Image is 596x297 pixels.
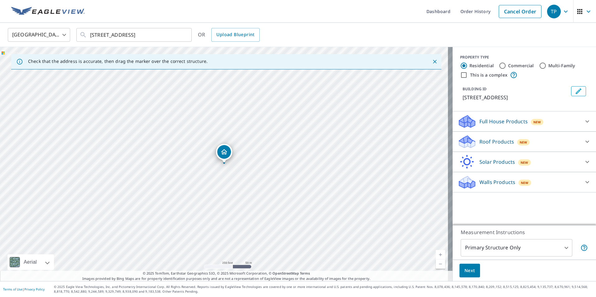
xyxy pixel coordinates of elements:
div: Primary Structure Only [461,239,572,257]
a: OpenStreetMap [272,271,299,276]
label: Multi-Family [548,63,575,69]
span: Next [464,267,475,275]
div: Dropped pin, building 1, Residential property, 732 SW 28th St Lincoln City, OR 97367 [216,144,232,163]
p: Roof Products [479,138,514,145]
label: Residential [469,63,494,69]
span: New [533,120,541,125]
div: Roof ProductsNew [458,134,591,149]
img: EV Logo [11,7,85,16]
a: Current Level 17, Zoom Out [436,259,445,269]
span: Your report will include only the primary structure on the property. For example, a detached gara... [580,244,588,252]
p: Solar Products [479,158,515,166]
p: Measurement Instructions [461,229,588,236]
button: Edit building 1 [571,86,586,96]
span: © 2025 TomTom, Earthstar Geographics SIO, © 2025 Microsoft Corporation, © [143,271,310,276]
button: Next [459,264,480,278]
p: Walls Products [479,178,515,186]
p: Full House Products [479,118,528,125]
div: Walls ProductsNew [458,175,591,190]
label: Commercial [508,63,534,69]
a: Terms of Use [3,287,22,291]
a: Current Level 17, Zoom In [436,250,445,259]
p: Check that the address is accurate, then drag the marker over the correct structure. [28,59,208,64]
div: OR [198,28,260,42]
a: Privacy Policy [24,287,45,291]
div: Aerial [22,254,39,270]
input: Search by address or latitude-longitude [90,26,179,44]
a: Upload Blueprint [211,28,259,42]
span: Upload Blueprint [216,31,254,39]
p: [STREET_ADDRESS] [463,94,569,101]
a: Cancel Order [499,5,541,18]
span: New [520,140,527,145]
div: Full House ProductsNew [458,114,591,129]
div: PROPERTY TYPE [460,54,589,60]
span: New [521,180,529,185]
label: This is a complex [470,72,507,78]
div: [GEOGRAPHIC_DATA] [8,26,70,44]
div: Solar ProductsNew [458,154,591,169]
div: Aerial [7,254,54,270]
button: Close [431,58,439,66]
span: New [521,160,528,165]
div: TP [547,5,561,18]
p: BUILDING ID [463,86,487,92]
p: | [3,287,45,291]
p: © 2025 Eagle View Technologies, Inc. and Pictometry International Corp. All Rights Reserved. Repo... [54,285,593,294]
a: Terms [300,271,310,276]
